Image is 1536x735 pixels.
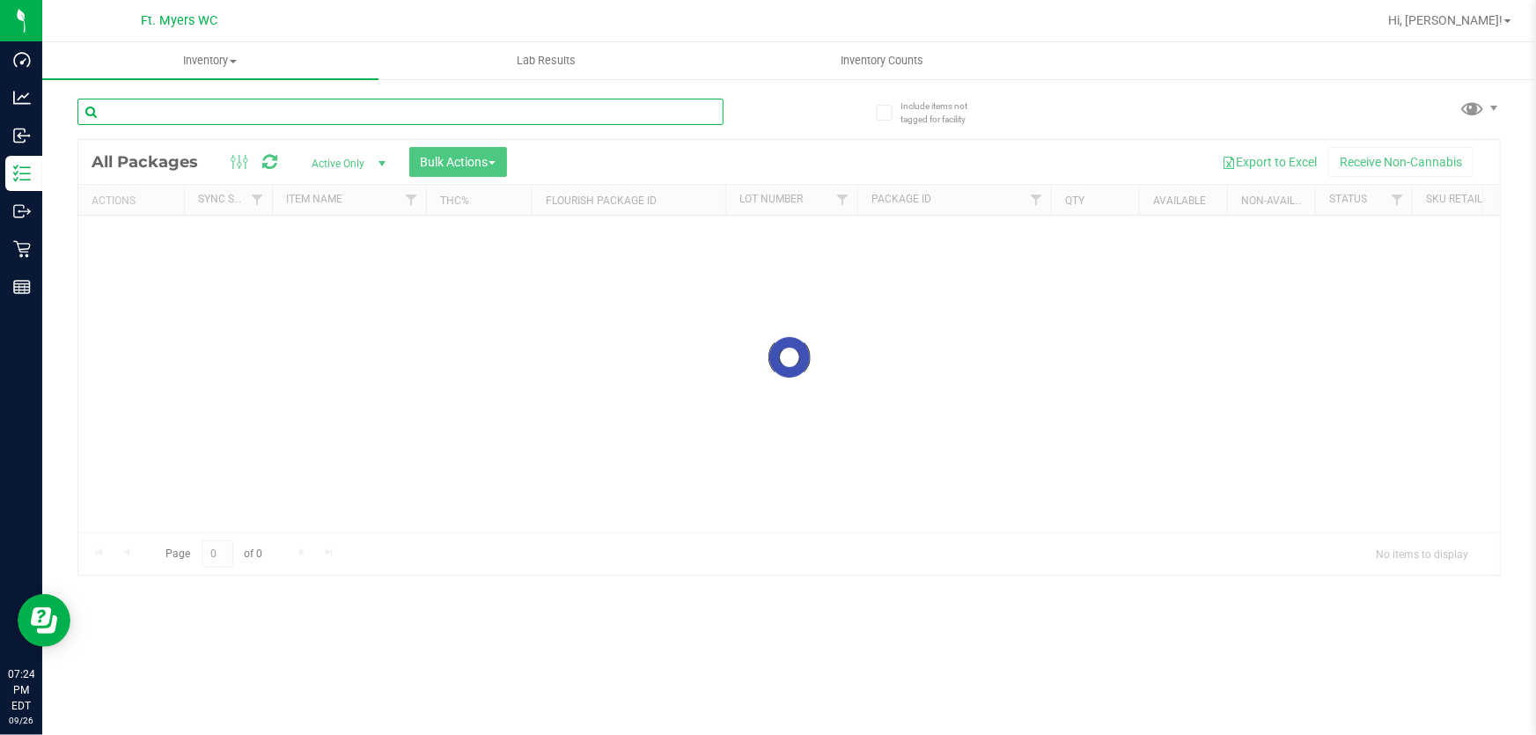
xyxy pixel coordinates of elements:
p: 09/26 [8,714,34,727]
inline-svg: Inventory [13,165,31,182]
inline-svg: Analytics [13,89,31,107]
inline-svg: Reports [13,278,31,296]
a: Lab Results [378,42,715,79]
span: Include items not tagged for facility [900,99,988,126]
span: Ft. Myers WC [142,13,218,28]
span: Inventory Counts [818,53,948,69]
inline-svg: Retail [13,240,31,258]
p: 07:24 PM EDT [8,666,34,714]
input: Search Package ID, Item Name, SKU, Lot or Part Number... [77,99,724,125]
span: Lab Results [493,53,599,69]
iframe: Resource center [18,594,70,647]
a: Inventory [42,42,378,79]
inline-svg: Inbound [13,127,31,144]
span: Hi, [PERSON_NAME]! [1388,13,1503,27]
a: Inventory Counts [715,42,1051,79]
span: Inventory [42,53,378,69]
inline-svg: Dashboard [13,51,31,69]
inline-svg: Outbound [13,202,31,220]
